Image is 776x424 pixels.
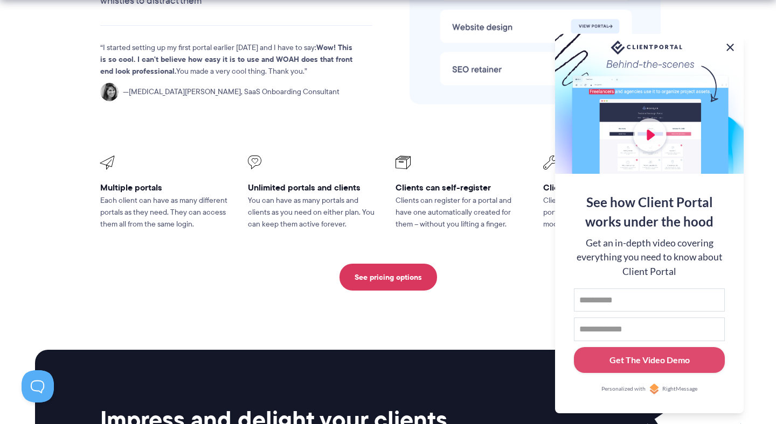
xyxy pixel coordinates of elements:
p: Clients can register for a portal and have one automatically created for them – without you lifti... [396,195,528,230]
span: RightMessage [662,385,697,393]
h3: Clients can upload files [543,182,676,193]
p: Each client can have as many different portals as they need. They can access them all from the sa... [100,195,233,230]
span: [MEDICAL_DATA][PERSON_NAME], SaaS Onboarding Consultant [123,86,339,98]
iframe: Toggle Customer Support [22,370,54,402]
div: Get an in-depth video covering everything you need to know about Client Portal [574,236,725,279]
a: See pricing options [339,264,437,291]
h3: Unlimited portals and clients [248,182,380,193]
h3: Clients can self-register [396,182,528,193]
p: I started setting up my first portal earlier [DATE] and I have to say: You made a very cool thing... [100,42,354,77]
button: Get The Video Demo [574,347,725,373]
p: Clients can upload their own files to the portal any time. You decide which modules they can uplo... [543,195,676,230]
div: See how Client Portal works under the hood [574,193,725,231]
span: Personalized with [601,385,646,393]
strong: Wow! This is so cool. I can't believe how easy it is to use and WOAH does that front end look pro... [100,41,352,77]
p: You can have as many portals and clients as you need on either plan. You can keep them active for... [248,195,380,230]
div: Get The Video Demo [609,354,690,366]
h3: Multiple portals [100,182,233,193]
a: Personalized withRightMessage [574,384,725,394]
img: Personalized with RightMessage [649,384,660,394]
